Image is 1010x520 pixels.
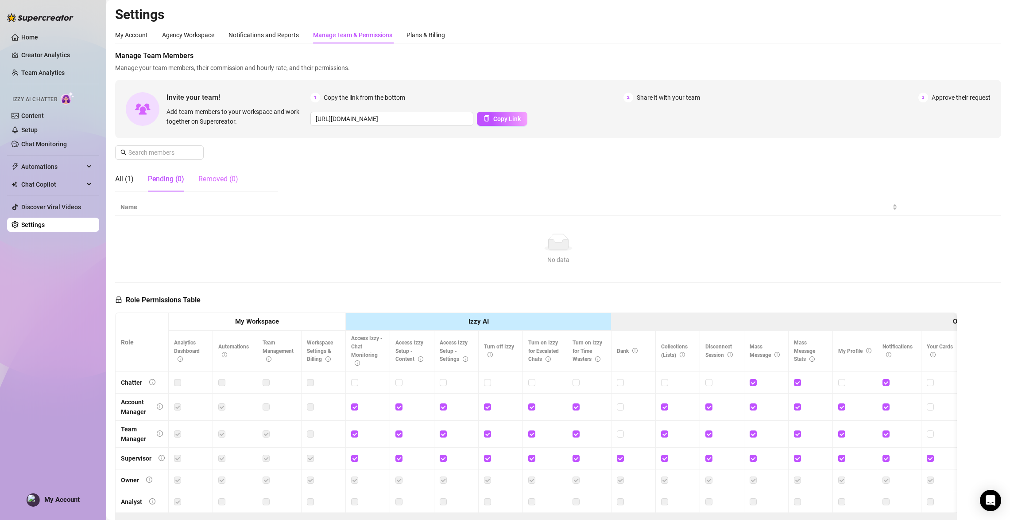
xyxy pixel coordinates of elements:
[149,379,155,385] span: info-circle
[918,93,928,102] span: 3
[178,356,183,362] span: info-circle
[218,344,249,358] span: Automations
[21,69,65,76] a: Team Analytics
[661,344,688,358] span: Collections (Lists)
[12,95,57,104] span: Izzy AI Chatter
[228,30,299,40] div: Notifications and Reports
[637,93,700,102] span: Share it with your team
[484,115,490,121] span: copy
[325,356,331,362] span: info-circle
[595,356,600,362] span: info-circle
[128,148,191,157] input: Search members
[235,317,279,325] strong: My Workspace
[838,348,871,354] span: My Profile
[21,203,81,211] a: Discover Viral Videos
[680,352,685,357] span: info-circle
[159,455,165,461] span: info-circle
[12,163,19,170] span: thunderbolt
[263,340,294,363] span: Team Management
[166,92,310,103] span: Invite your team!
[121,475,139,485] div: Owner
[21,126,38,133] a: Setup
[115,199,903,216] th: Name
[468,317,489,325] strong: Izzy AI
[866,348,871,353] span: info-circle
[313,30,392,40] div: Manage Team & Permissions
[617,348,638,354] span: Bank
[21,112,44,119] a: Content
[115,295,201,305] h5: Role Permissions Table
[351,335,383,367] span: Access Izzy - Chat Monitoring
[882,344,913,358] span: Notifications
[115,63,1001,73] span: Manage your team members, their commission and hourly rate, and their permissions.
[121,397,150,417] div: Account Manager
[115,296,122,303] span: lock
[930,352,936,357] span: info-circle
[121,424,150,444] div: Team Manager
[146,477,152,483] span: info-circle
[484,344,514,358] span: Turn off Izzy
[395,340,423,363] span: Access Izzy Setup - Content
[632,348,638,353] span: info-circle
[488,352,493,357] span: info-circle
[148,174,184,184] div: Pending (0)
[44,496,80,504] span: My Account
[774,352,780,357] span: info-circle
[222,352,227,357] span: info-circle
[115,51,1001,61] span: Manage Team Members
[440,340,468,363] span: Access Izzy Setup - Settings
[149,498,155,504] span: info-circle
[121,454,151,463] div: Supervisor
[266,356,271,362] span: info-circle
[120,202,890,212] span: Name
[121,378,142,387] div: Chatter
[27,494,39,506] img: profilePics%2Fqht6QgC3YSM5nHrYR1G2uRKaphB3.jpeg
[21,221,45,228] a: Settings
[115,174,134,184] div: All (1)
[7,13,74,22] img: logo-BBDzfeDw.svg
[355,360,360,366] span: info-circle
[115,6,1001,23] h2: Settings
[166,107,307,126] span: Add team members to your workspace and work together on Supercreator.
[116,313,169,372] th: Role
[61,92,74,105] img: AI Chatter
[406,30,445,40] div: Plans & Billing
[728,352,733,357] span: info-circle
[623,93,633,102] span: 2
[124,255,992,265] div: No data
[120,149,127,156] span: search
[980,490,1001,511] div: Open Intercom Messenger
[528,340,559,363] span: Turn on Izzy for Escalated Chats
[198,174,238,184] div: Removed (0)
[162,30,214,40] div: Agency Workspace
[21,141,67,148] a: Chat Monitoring
[121,497,142,507] div: Analyst
[115,30,148,40] div: My Account
[493,115,521,122] span: Copy Link
[546,356,551,362] span: info-circle
[573,340,602,363] span: Turn on Izzy for Time Wasters
[324,93,405,102] span: Copy the link from the bottom
[794,340,815,363] span: Mass Message Stats
[310,93,320,102] span: 1
[705,344,733,358] span: Disconnect Session
[174,340,200,363] span: Analytics Dashboard
[157,403,163,410] span: info-circle
[12,181,17,188] img: Chat Copilot
[750,344,780,358] span: Mass Message
[463,356,468,362] span: info-circle
[886,352,891,357] span: info-circle
[307,340,333,363] span: Workspace Settings & Billing
[21,177,84,192] span: Chat Copilot
[809,356,815,362] span: info-circle
[21,34,38,41] a: Home
[477,112,527,126] button: Copy Link
[927,344,953,358] span: Your Cards
[21,160,84,174] span: Automations
[157,430,163,437] span: info-circle
[932,93,991,102] span: Approve their request
[21,48,92,62] a: Creator Analytics
[418,356,423,362] span: info-circle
